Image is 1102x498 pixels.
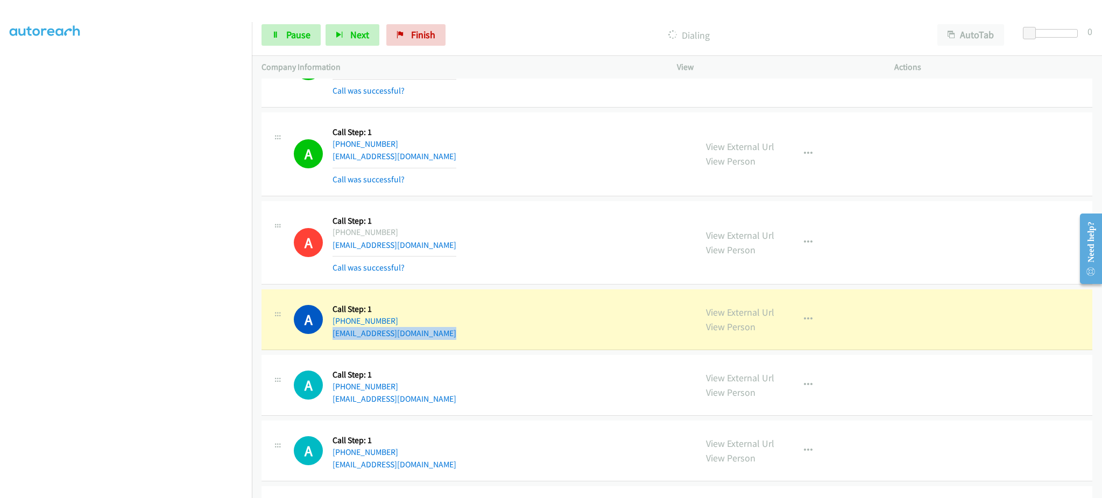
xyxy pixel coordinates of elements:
[333,316,398,326] a: [PHONE_NUMBER]
[294,436,323,465] h1: A
[294,139,323,168] h1: A
[706,321,755,333] a: View Person
[706,244,755,256] a: View Person
[333,226,456,239] div: [PHONE_NUMBER]
[333,216,456,226] h5: Call Step: 1
[706,140,774,153] a: View External Url
[294,371,323,400] div: The call is yet to be attempted
[333,151,456,161] a: [EMAIL_ADDRESS][DOMAIN_NAME]
[677,61,875,74] p: View
[333,381,398,392] a: [PHONE_NUMBER]
[333,86,405,96] a: Call was successful?
[706,386,755,399] a: View Person
[333,369,456,380] h5: Call Step: 1
[333,328,456,338] a: [EMAIL_ADDRESS][DOMAIN_NAME]
[333,262,405,273] a: Call was successful?
[333,304,456,315] h5: Call Step: 1
[350,29,369,41] span: Next
[706,67,755,79] a: View Person
[1087,24,1092,39] div: 0
[294,436,323,465] div: The call is yet to be attempted
[706,155,755,167] a: View Person
[460,28,918,42] p: Dialing
[326,24,379,46] button: Next
[411,29,435,41] span: Finish
[294,228,323,257] h1: A
[333,447,398,457] a: [PHONE_NUMBER]
[333,435,456,446] h5: Call Step: 1
[706,372,774,384] a: View External Url
[1071,206,1102,291] iframe: Resource Center
[894,61,1092,74] p: Actions
[333,174,405,184] a: Call was successful?
[1028,29,1078,38] div: Delay between calls (in seconds)
[294,371,323,400] h1: A
[294,305,323,334] h1: A
[706,437,774,450] a: View External Url
[262,24,321,46] a: Pause
[706,452,755,464] a: View Person
[333,139,398,149] a: [PHONE_NUMBER]
[333,459,456,469] a: [EMAIL_ADDRESS][DOMAIN_NAME]
[262,61,658,74] p: Company Information
[386,24,446,46] a: Finish
[333,394,456,404] a: [EMAIL_ADDRESS][DOMAIN_NAME]
[706,229,774,241] a: View External Url
[333,127,456,138] h5: Call Step: 1
[333,240,456,250] a: [EMAIL_ADDRESS][DOMAIN_NAME]
[286,29,310,41] span: Pause
[706,306,774,318] a: View External Url
[937,24,1004,46] button: AutoTab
